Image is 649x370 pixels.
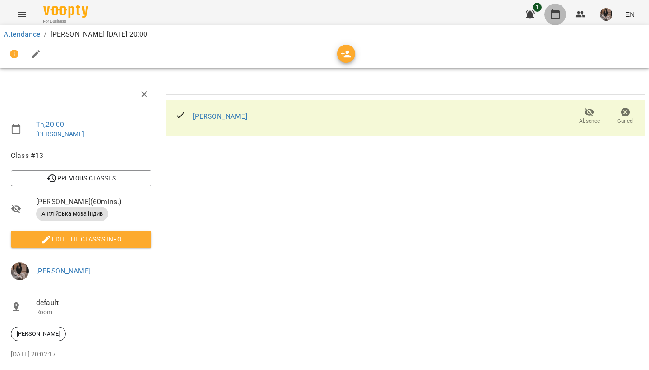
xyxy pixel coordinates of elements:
[44,29,46,40] li: /
[36,196,151,207] span: [PERSON_NAME] ( 60 mins. )
[625,9,635,19] span: EN
[617,117,634,125] span: Cancel
[608,104,644,129] button: Cancel
[11,262,29,280] img: 7eeb5c2dceb0f540ed985a8fa2922f17.jpg
[571,104,608,129] button: Absence
[579,117,600,125] span: Absence
[43,18,88,24] span: For Business
[18,234,144,245] span: Edit the class's Info
[4,29,645,40] nav: breadcrumb
[18,173,144,184] span: Previous Classes
[36,308,151,317] p: Room
[36,297,151,308] span: default
[4,30,40,38] a: Attendance
[50,29,148,40] p: [PERSON_NAME] [DATE] 20:00
[11,327,66,341] div: [PERSON_NAME]
[36,210,108,218] span: Англійська мова індив
[11,330,65,338] span: [PERSON_NAME]
[11,231,151,247] button: Edit the class's Info
[600,8,612,21] img: 7eeb5c2dceb0f540ed985a8fa2922f17.jpg
[11,4,32,25] button: Menu
[36,130,84,138] a: [PERSON_NAME]
[622,6,638,23] button: EN
[43,5,88,18] img: Voopty Logo
[193,112,247,120] a: [PERSON_NAME]
[11,350,151,359] p: [DATE] 20:02:17
[36,267,91,275] a: [PERSON_NAME]
[11,150,151,161] span: Class #13
[11,170,151,186] button: Previous Classes
[36,120,64,129] a: Th , 20:00
[533,3,542,12] span: 1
